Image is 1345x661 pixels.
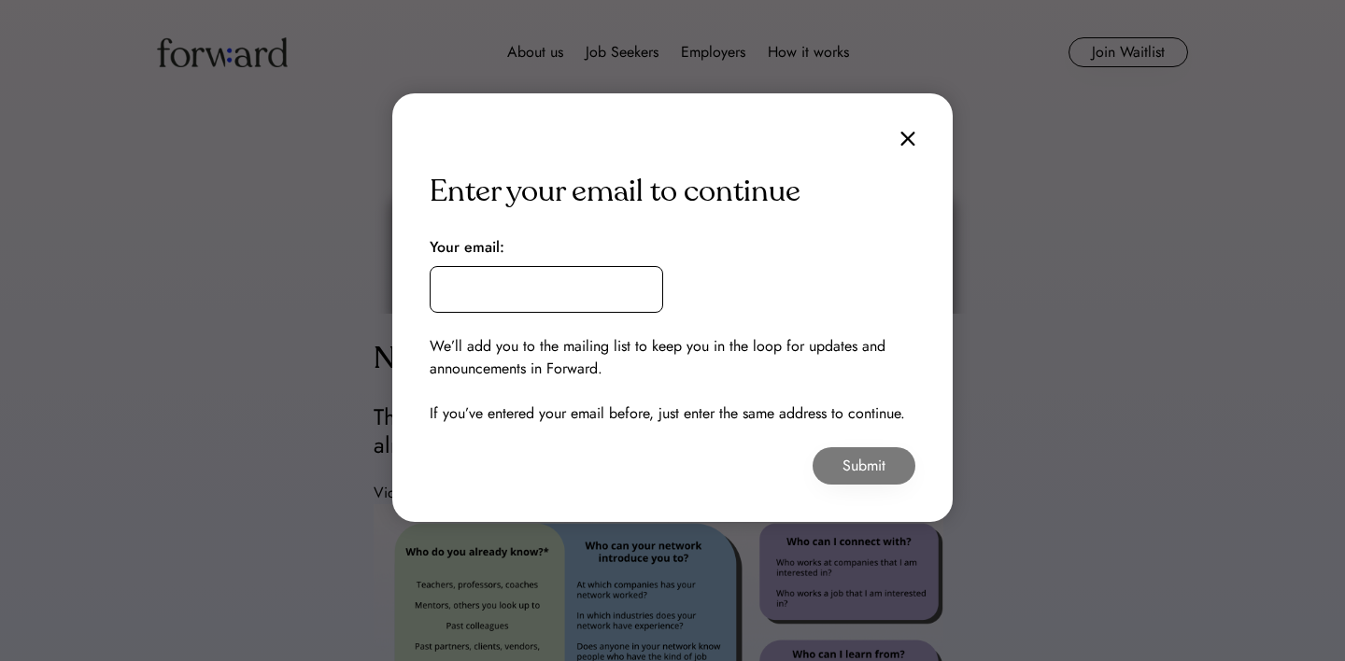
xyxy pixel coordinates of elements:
div: Your email: [430,236,504,259]
div: If you’ve entered your email before, just enter the same address to continue. [430,402,905,425]
img: close.svg [900,131,915,147]
button: Submit [813,447,915,485]
div: We’ll add you to the mailing list to keep you in the loop for updates and announcements in Forward. [430,335,915,380]
div: Enter your email to continue [430,169,800,214]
